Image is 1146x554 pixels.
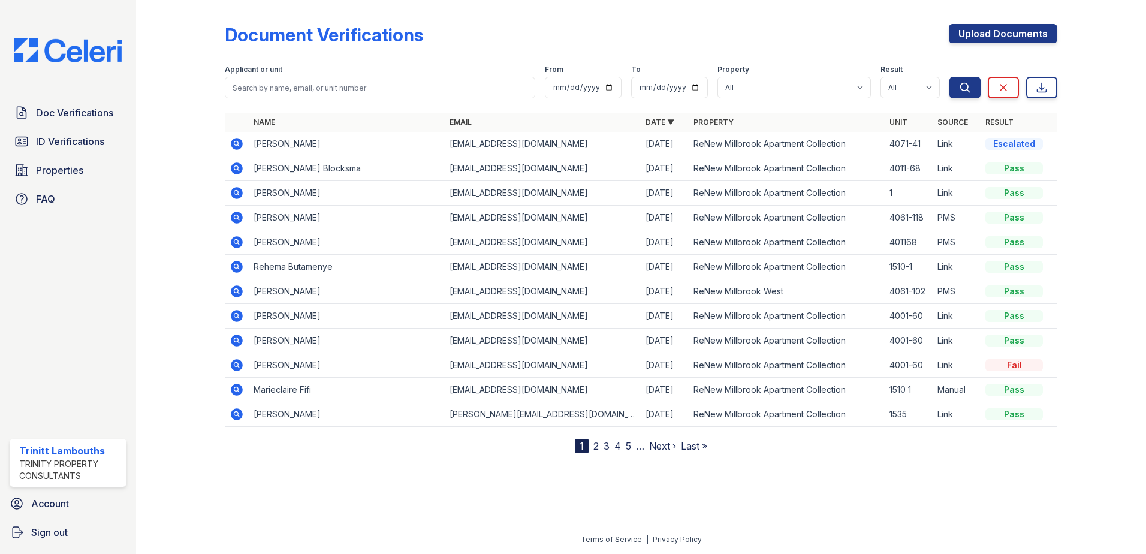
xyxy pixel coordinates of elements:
[641,181,689,206] td: [DATE]
[445,353,641,378] td: [EMAIL_ADDRESS][DOMAIN_NAME]
[10,187,126,211] a: FAQ
[604,440,610,452] a: 3
[626,440,631,452] a: 5
[10,130,126,153] a: ID Verifications
[641,304,689,329] td: [DATE]
[5,38,131,62] img: CE_Logo_Blue-a8612792a0a2168367f1c8372b55b34899dd931a85d93a1a3d3e32e68fde9ad4.png
[641,206,689,230] td: [DATE]
[885,230,933,255] td: 401168
[885,378,933,402] td: 1510 1
[445,181,641,206] td: [EMAIL_ADDRESS][DOMAIN_NAME]
[933,156,981,181] td: Link
[636,439,644,453] span: …
[31,525,68,540] span: Sign out
[689,402,885,427] td: ReNew Millbrook Apartment Collection
[445,132,641,156] td: [EMAIL_ADDRESS][DOMAIN_NAME]
[31,496,69,511] span: Account
[689,230,885,255] td: ReNew Millbrook Apartment Collection
[689,255,885,279] td: ReNew Millbrook Apartment Collection
[641,378,689,402] td: [DATE]
[445,156,641,181] td: [EMAIL_ADDRESS][DOMAIN_NAME]
[933,304,981,329] td: Link
[249,206,445,230] td: [PERSON_NAME]
[885,206,933,230] td: 4061-118
[10,101,126,125] a: Doc Verifications
[445,255,641,279] td: [EMAIL_ADDRESS][DOMAIN_NAME]
[689,206,885,230] td: ReNew Millbrook Apartment Collection
[641,329,689,353] td: [DATE]
[249,329,445,353] td: [PERSON_NAME]
[689,304,885,329] td: ReNew Millbrook Apartment Collection
[885,304,933,329] td: 4001-60
[985,261,1043,273] div: Pass
[880,65,903,74] label: Result
[641,255,689,279] td: [DATE]
[36,192,55,206] span: FAQ
[649,440,676,452] a: Next ›
[641,132,689,156] td: [DATE]
[646,118,674,127] a: Date ▼
[10,158,126,182] a: Properties
[933,353,981,378] td: Link
[445,402,641,427] td: [PERSON_NAME][EMAIL_ADDRESS][DOMAIN_NAME]
[225,65,282,74] label: Applicant or unit
[985,118,1014,127] a: Result
[249,279,445,304] td: [PERSON_NAME]
[985,236,1043,248] div: Pass
[445,279,641,304] td: [EMAIL_ADDRESS][DOMAIN_NAME]
[689,279,885,304] td: ReNew Millbrook West
[445,304,641,329] td: [EMAIL_ADDRESS][DOMAIN_NAME]
[641,156,689,181] td: [DATE]
[225,24,423,46] div: Document Verifications
[885,329,933,353] td: 4001-60
[249,181,445,206] td: [PERSON_NAME]
[445,230,641,255] td: [EMAIL_ADDRESS][DOMAIN_NAME]
[5,520,131,544] a: Sign out
[689,353,885,378] td: ReNew Millbrook Apartment Collection
[693,118,734,127] a: Property
[933,230,981,255] td: PMS
[249,156,445,181] td: [PERSON_NAME] Blocksma
[885,181,933,206] td: 1
[450,118,472,127] a: Email
[19,444,122,458] div: Trinitt Lambouths
[885,279,933,304] td: 4061-102
[985,408,1043,420] div: Pass
[933,206,981,230] td: PMS
[631,65,641,74] label: To
[689,132,885,156] td: ReNew Millbrook Apartment Collection
[653,535,702,544] a: Privacy Policy
[985,212,1043,224] div: Pass
[249,402,445,427] td: [PERSON_NAME]
[681,440,707,452] a: Last »
[225,77,535,98] input: Search by name, email, or unit number
[689,156,885,181] td: ReNew Millbrook Apartment Collection
[985,138,1043,150] div: Escalated
[249,255,445,279] td: Rehema Butamenye
[445,378,641,402] td: [EMAIL_ADDRESS][DOMAIN_NAME]
[581,535,642,544] a: Terms of Service
[985,187,1043,199] div: Pass
[249,230,445,255] td: [PERSON_NAME]
[985,285,1043,297] div: Pass
[933,255,981,279] td: Link
[646,535,649,544] div: |
[249,353,445,378] td: [PERSON_NAME]
[933,132,981,156] td: Link
[717,65,749,74] label: Property
[249,304,445,329] td: [PERSON_NAME]
[885,402,933,427] td: 1535
[689,329,885,353] td: ReNew Millbrook Apartment Collection
[641,230,689,255] td: [DATE]
[689,378,885,402] td: ReNew Millbrook Apartment Collection
[249,132,445,156] td: [PERSON_NAME]
[445,206,641,230] td: [EMAIL_ADDRESS][DOMAIN_NAME]
[249,378,445,402] td: Marieclaire Fifi
[985,335,1043,347] div: Pass
[36,134,104,149] span: ID Verifications
[445,329,641,353] td: [EMAIL_ADDRESS][DOMAIN_NAME]
[575,439,589,453] div: 1
[885,156,933,181] td: 4011-68
[641,353,689,378] td: [DATE]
